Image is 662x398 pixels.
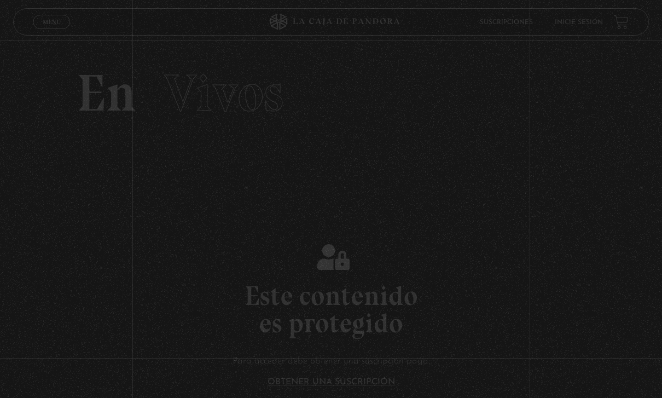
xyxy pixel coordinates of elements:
a: Inicie sesión [555,19,603,25]
span: Menu [43,19,61,25]
a: Obtener una suscripción [268,378,395,387]
h2: En [77,67,585,119]
span: Vivos [164,62,283,124]
a: Suscripciones [480,19,533,25]
span: Cerrar [39,27,65,35]
a: View your shopping cart [614,14,629,29]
